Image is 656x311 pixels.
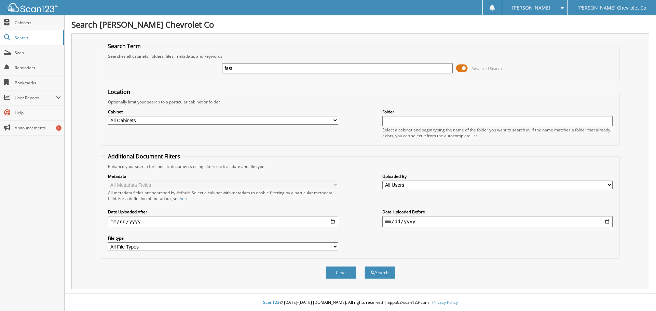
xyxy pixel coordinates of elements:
[108,209,338,215] label: Date Uploaded After
[56,125,61,131] div: 1
[105,153,183,160] legend: Additional Document Filters
[71,19,649,30] h1: Search [PERSON_NAME] Chevrolet Co
[105,88,134,96] legend: Location
[382,127,613,139] div: Select a cabinet and begin typing the name of the folder you want to search in. If the name match...
[15,125,61,131] span: Announcements
[15,50,61,56] span: Scan
[365,266,395,279] button: Search
[7,3,58,12] img: scan123-logo-white.svg
[382,173,613,179] label: Uploaded By
[382,216,613,227] input: end
[108,173,338,179] label: Metadata
[15,35,60,41] span: Search
[577,6,646,10] span: [PERSON_NAME] Chevrolet Co
[15,65,61,71] span: Reminders
[108,109,338,115] label: Cabinet
[15,95,56,101] span: User Reports
[15,110,61,116] span: Help
[105,164,616,169] div: Enhance your search for specific documents using filters such as date and file type.
[382,209,613,215] label: Date Uploaded Before
[263,299,279,305] span: Scan123
[105,42,144,50] legend: Search Term
[105,53,616,59] div: Searches all cabinets, folders, files, metadata, and keywords
[512,6,550,10] span: [PERSON_NAME]
[180,196,189,201] a: here
[432,299,458,305] a: Privacy Policy
[15,80,61,86] span: Bookmarks
[105,99,616,105] div: Optionally limit your search to a particular cabinet or folder
[326,266,356,279] button: Clear
[108,190,338,201] div: All metadata fields are searched by default. Select a cabinet with metadata to enable filtering b...
[15,20,61,26] span: Cabinets
[108,216,338,227] input: start
[108,235,338,241] label: File type
[382,109,613,115] label: Folder
[65,294,656,311] div: © [DATE]-[DATE] [DOMAIN_NAME]. All rights reserved | appb02-scan123-com |
[471,66,502,71] span: Advanced Search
